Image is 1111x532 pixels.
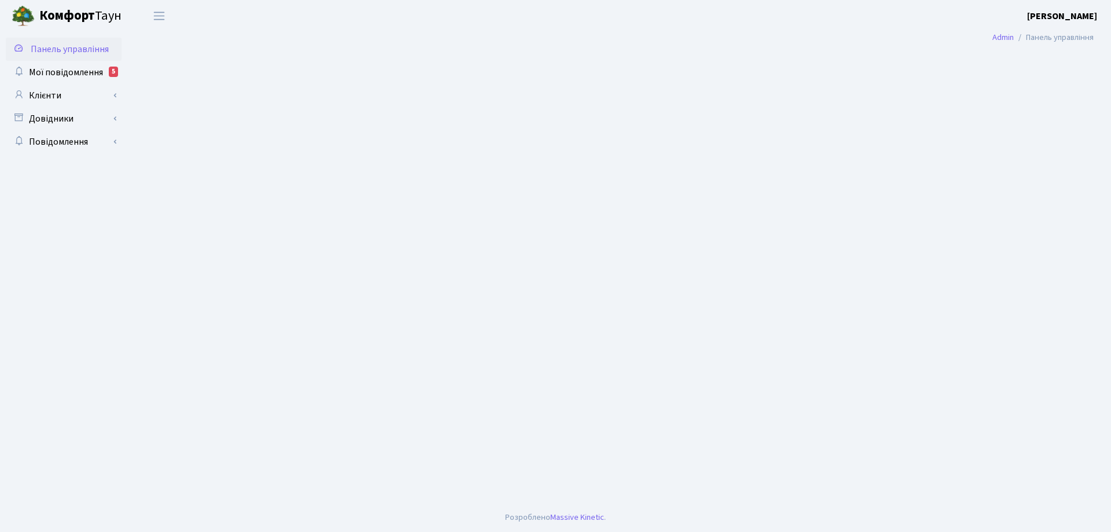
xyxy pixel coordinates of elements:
[505,511,606,524] div: Розроблено .
[145,6,174,25] button: Переключити навігацію
[6,38,122,61] a: Панель управління
[975,25,1111,50] nav: breadcrumb
[6,61,122,84] a: Мої повідомлення5
[39,6,95,25] b: Комфорт
[12,5,35,28] img: logo.png
[1027,10,1097,23] b: [PERSON_NAME]
[109,67,118,77] div: 5
[6,84,122,107] a: Клієнти
[39,6,122,26] span: Таун
[6,130,122,153] a: Повідомлення
[992,31,1014,43] a: Admin
[29,66,103,79] span: Мої повідомлення
[1027,9,1097,23] a: [PERSON_NAME]
[1014,31,1094,44] li: Панель управління
[550,511,604,523] a: Massive Kinetic
[31,43,109,56] span: Панель управління
[6,107,122,130] a: Довідники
